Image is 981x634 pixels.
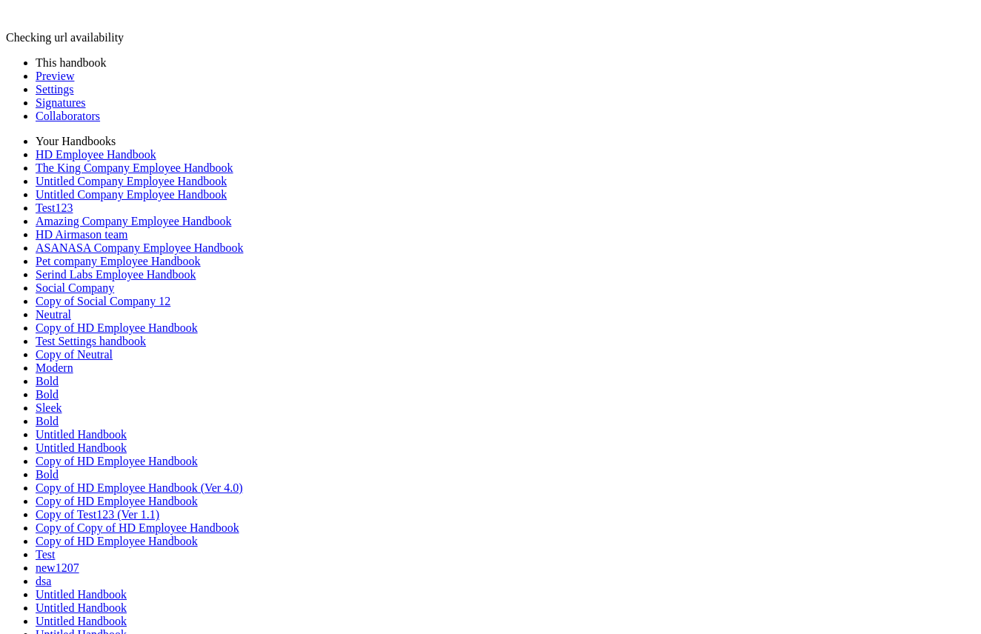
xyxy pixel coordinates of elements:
a: dsa [36,575,51,587]
a: Copy of Neutral [36,348,113,361]
a: HD Airmason team [36,228,127,241]
a: Bold [36,468,59,481]
li: This handbook [36,56,975,70]
a: The King Company Employee Handbook [36,161,233,174]
a: Bold [36,388,59,401]
a: HD Employee Handbook [36,148,156,161]
a: Copy of HD Employee Handbook [36,495,198,507]
a: Pet company Employee Handbook [36,255,201,267]
a: Untitled Company Employee Handbook [36,175,227,187]
a: Copy of HD Employee Handbook [36,455,198,467]
a: Test123 [36,201,73,214]
a: Modern [36,361,73,374]
a: Untitled Handbook [36,601,127,614]
li: Your Handbooks [36,135,975,148]
a: Copy of Test123 (Ver 1.1) [36,508,159,521]
a: Copy of Copy of HD Employee Handbook [36,521,239,534]
a: Copy of Social Company 12 [36,295,170,307]
a: Amazing Company Employee Handbook [36,215,231,227]
a: Test Settings handbook [36,335,146,347]
a: Copy of HD Employee Handbook [36,321,198,334]
a: Copy of HD Employee Handbook [36,535,198,547]
a: Settings [36,83,74,96]
a: Collaborators [36,110,100,122]
a: Serind Labs Employee Handbook [36,268,196,281]
a: Bold [36,375,59,387]
a: Untitled Company Employee Handbook [36,188,227,201]
a: Signatures [36,96,86,109]
a: Test [36,548,55,561]
a: Untitled Handbook [36,615,127,627]
a: Preview [36,70,74,82]
a: Neutral [36,308,71,321]
a: Untitled Handbook [36,441,127,454]
a: Untitled Handbook [36,428,127,441]
a: ASANASA Company Employee Handbook [36,241,243,254]
a: Bold [36,415,59,427]
span: Checking url availability [6,31,124,44]
a: Sleek [36,401,62,414]
a: new1207 [36,561,79,574]
a: Social Company [36,281,114,294]
a: Copy of HD Employee Handbook (Ver 4.0) [36,481,243,494]
a: Untitled Handbook [36,588,127,601]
